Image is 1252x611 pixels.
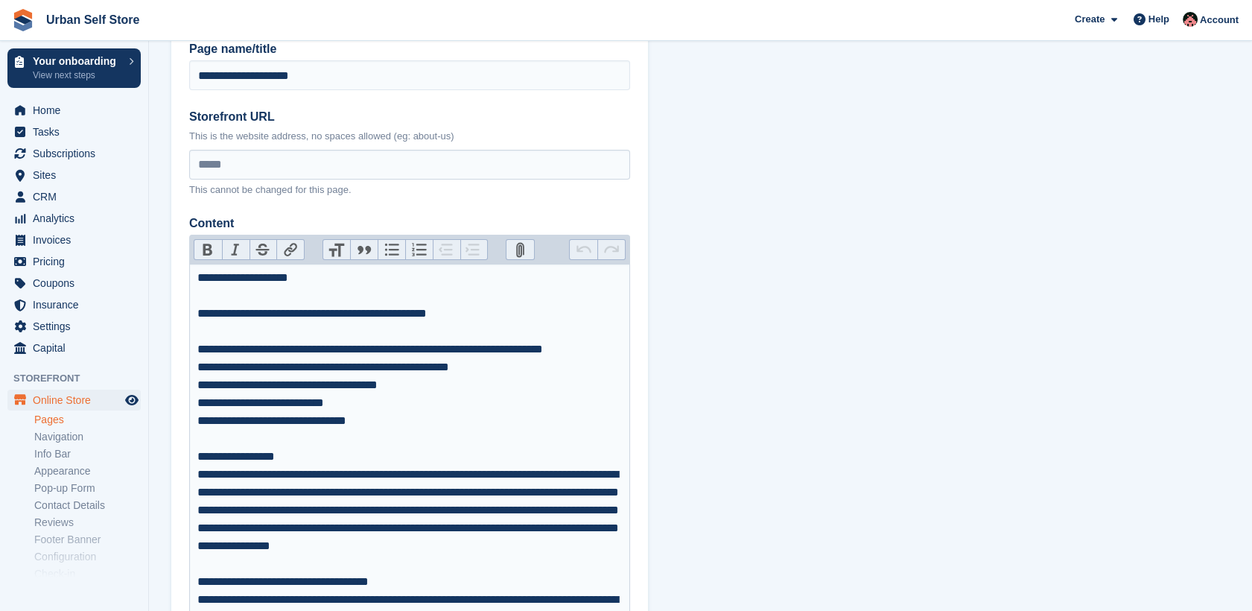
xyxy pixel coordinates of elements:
p: This cannot be changed for this page. [189,183,630,197]
button: Undo [570,240,597,259]
a: menu [7,229,141,250]
span: Create [1075,12,1105,27]
span: Sites [33,165,122,186]
button: Bold [194,240,222,259]
span: Online Store [33,390,122,411]
p: View next steps [33,69,121,82]
a: Your onboarding View next steps [7,48,141,88]
label: Storefront URL [189,108,630,126]
a: menu [7,121,141,142]
a: menu [7,390,141,411]
a: Appearance [34,464,141,478]
button: Numbers [405,240,433,259]
button: Italic [222,240,250,259]
a: menu [7,100,141,121]
p: Your onboarding [33,56,121,66]
a: menu [7,143,141,164]
a: Pages [34,413,141,427]
span: Coupons [33,273,122,294]
a: menu [7,186,141,207]
a: menu [7,294,141,315]
button: Quote [350,240,378,259]
button: Heading [323,240,351,259]
a: menu [7,273,141,294]
label: Content [189,215,630,232]
a: Urban Self Store [40,7,145,32]
button: Bullets [378,240,405,259]
span: Home [33,100,122,121]
a: Configuration [34,550,141,564]
span: Invoices [33,229,122,250]
a: menu [7,208,141,229]
button: Link [276,240,304,259]
img: Josh Marshall [1183,12,1198,27]
span: Help [1148,12,1169,27]
a: menu [7,338,141,358]
a: Footer Banner [34,533,141,547]
span: Insurance [33,294,122,315]
span: CRM [33,186,122,207]
span: Settings [33,316,122,337]
span: Tasks [33,121,122,142]
span: Storefront [13,371,148,386]
a: Check-in [34,567,141,581]
a: Reviews [34,516,141,530]
label: Page name/title [189,40,630,58]
a: menu [7,316,141,337]
img: stora-icon-8386f47178a22dfd0bd8f6a31ec36ba5ce8667c1dd55bd0f319d3a0aa187defe.svg [12,9,34,31]
span: Analytics [33,208,122,229]
button: Redo [597,240,625,259]
button: Attach Files [506,240,534,259]
a: Pop-up Form [34,481,141,496]
span: Capital [33,338,122,358]
span: Subscriptions [33,143,122,164]
a: menu [7,165,141,186]
button: Strikethrough [250,240,277,259]
a: Preview store [123,391,141,409]
a: Contact Details [34,498,141,513]
span: Pricing [33,251,122,272]
a: Info Bar [34,447,141,461]
button: Increase Level [460,240,488,259]
span: Account [1200,13,1239,28]
button: Decrease Level [433,240,460,259]
a: menu [7,251,141,272]
p: This is the website address, no spaces allowed (eg: about-us) [189,129,630,144]
a: Navigation [34,430,141,444]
